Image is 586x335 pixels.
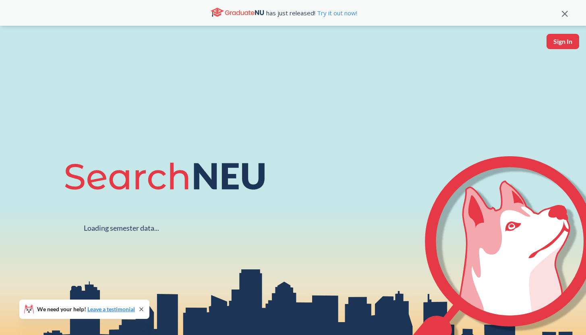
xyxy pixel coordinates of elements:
[8,34,27,61] a: sandbox logo
[547,34,579,49] button: Sign In
[266,8,357,17] span: has just released!
[8,34,27,58] img: sandbox logo
[87,306,135,312] a: Leave a testimonial
[37,306,135,312] span: We need your help!
[315,9,357,17] a: Try it out now!
[84,223,159,233] div: Loading semester data...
